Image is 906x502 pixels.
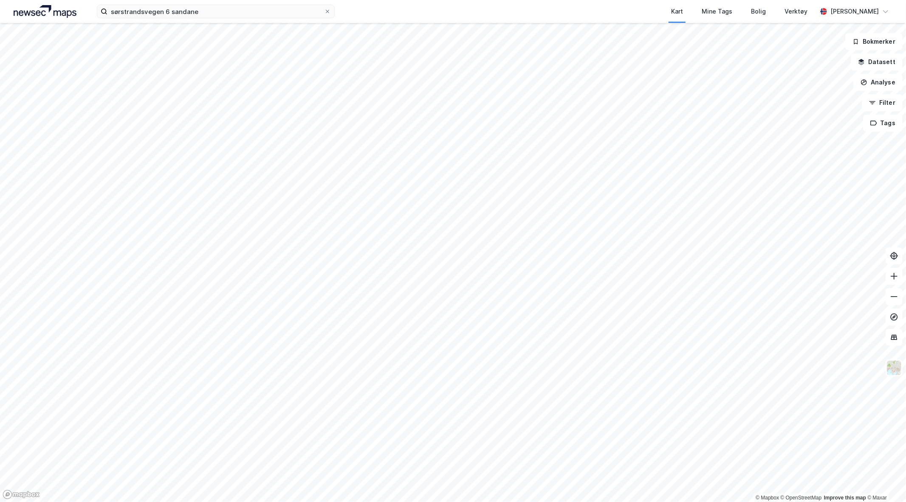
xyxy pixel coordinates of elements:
[864,461,906,502] div: Kontrollprogram for chat
[781,495,822,501] a: OpenStreetMap
[830,6,879,17] div: [PERSON_NAME]
[851,53,903,70] button: Datasett
[862,94,903,111] button: Filter
[751,6,766,17] div: Bolig
[853,74,903,91] button: Analyse
[14,5,76,18] img: logo.a4113a55bc3d86da70a041830d287a7e.svg
[3,490,40,499] a: Mapbox homepage
[886,360,902,376] img: Z
[756,495,779,501] a: Mapbox
[824,495,866,501] a: Improve this map
[107,5,324,18] input: Søk på adresse, matrikkel, gårdeiere, leietakere eller personer
[671,6,683,17] div: Kart
[785,6,807,17] div: Verktøy
[864,461,906,502] iframe: Chat Widget
[845,33,903,50] button: Bokmerker
[863,115,903,132] button: Tags
[702,6,732,17] div: Mine Tags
